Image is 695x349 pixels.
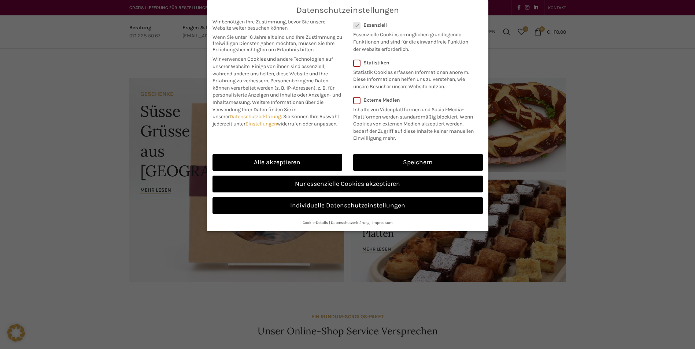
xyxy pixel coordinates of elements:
[353,103,478,142] p: Inhalte von Videoplattformen und Social-Media-Plattformen werden standardmäßig blockiert. Wenn Co...
[212,197,483,214] a: Individuelle Datenschutzeinstellungen
[212,176,483,192] a: Nur essenzielle Cookies akzeptieren
[212,34,342,53] span: Wenn Sie unter 16 Jahre alt sind und Ihre Zustimmung zu freiwilligen Diensten geben möchten, müss...
[245,121,277,127] a: Einstellungen
[212,99,324,120] span: Weitere Informationen über die Verwendung Ihrer Daten finden Sie in unserer .
[353,97,478,103] label: Externe Medien
[212,154,342,171] a: Alle akzeptieren
[212,78,341,105] span: Personenbezogene Daten können verarbeitet werden (z. B. IP-Adressen), z. B. für personalisierte A...
[372,220,393,225] a: Impressum
[212,113,339,127] span: Sie können Ihre Auswahl jederzeit unter widerrufen oder anpassen.
[331,220,370,225] a: Datenschutzerklärung
[353,66,473,90] p: Statistik Cookies erfassen Informationen anonym. Diese Informationen helfen uns zu verstehen, wie...
[212,56,333,84] span: Wir verwenden Cookies und andere Technologien auf unserer Website. Einige von ihnen sind essenzie...
[296,5,399,15] span: Datenschutzeinstellungen
[353,28,473,53] p: Essenzielle Cookies ermöglichen grundlegende Funktionen und sind für die einwandfreie Funktion de...
[303,220,328,225] a: Cookie-Details
[353,154,483,171] a: Speichern
[230,113,281,120] a: Datenschutzerklärung
[212,19,342,31] span: Wir benötigen Ihre Zustimmung, bevor Sie unsere Website weiter besuchen können.
[353,60,473,66] label: Statistiken
[353,22,473,28] label: Essenziell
